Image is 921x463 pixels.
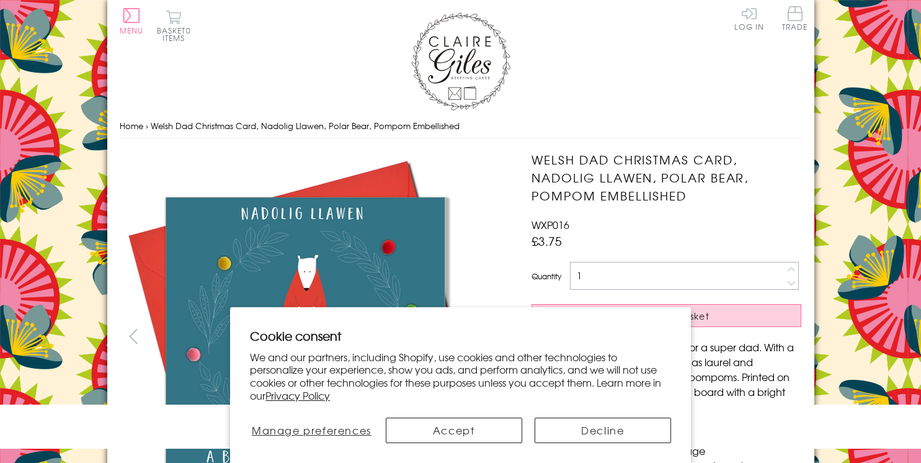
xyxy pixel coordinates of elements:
[265,388,330,403] a: Privacy Policy
[532,151,801,204] h1: Welsh Dad Christmas Card, Nadolig Llawen, Polar Bear, Pompom Embellished
[162,25,191,43] span: 0 items
[532,304,801,327] button: Add to Basket
[411,12,510,110] img: Claire Giles Greetings Cards
[120,8,144,34] button: Menu
[535,418,671,443] button: Decline
[250,418,373,443] button: Manage preferences
[532,232,562,249] span: £3.75
[782,6,808,33] a: Trade
[386,418,522,443] button: Accept
[120,25,144,36] span: Menu
[120,120,143,132] a: Home
[120,114,802,139] nav: breadcrumbs
[252,423,372,438] span: Manage preferences
[250,351,671,402] p: We and our partners, including Shopify, use cookies and other technologies to personalize your ex...
[120,322,148,350] button: prev
[734,6,764,30] a: Log In
[250,327,671,344] h2: Cookie consent
[146,120,148,132] span: ›
[532,271,561,282] label: Quantity
[157,10,191,42] button: Basket0 items
[782,6,808,30] span: Trade
[532,217,569,232] span: WXP016
[151,120,460,132] span: Welsh Dad Christmas Card, Nadolig Llawen, Polar Bear, Pompom Embellished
